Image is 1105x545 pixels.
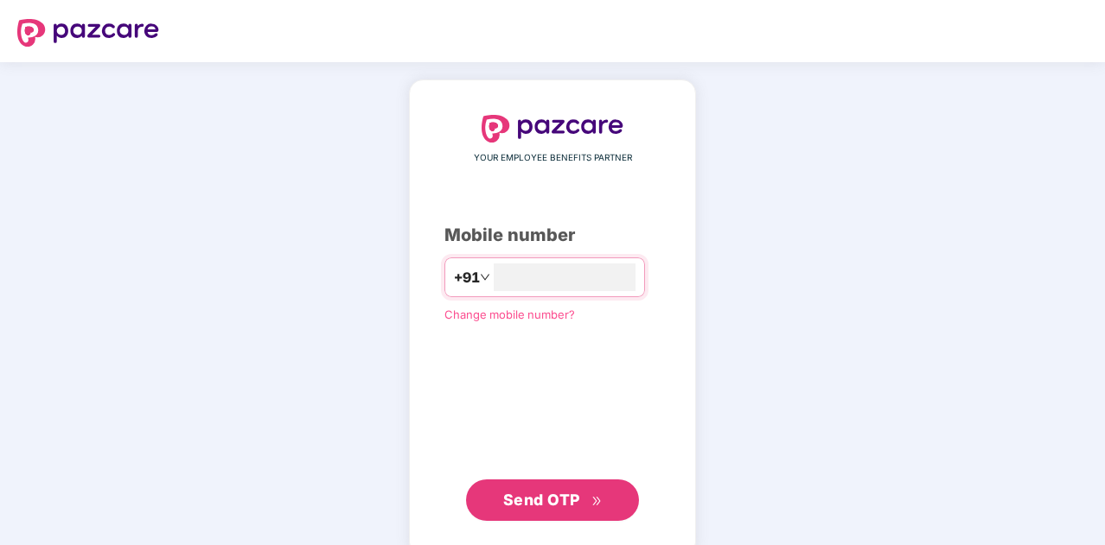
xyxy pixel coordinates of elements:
div: Mobile number [444,222,661,249]
span: double-right [591,496,603,507]
a: Change mobile number? [444,307,575,321]
span: YOUR EMPLOYEE BENEFITS PARTNER [474,151,632,165]
span: down [480,272,490,282]
span: +91 [454,267,480,288]
img: logo [17,19,159,47]
button: Send OTPdouble-right [466,479,639,521]
span: Send OTP [503,491,580,509]
img: logo [482,115,623,143]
